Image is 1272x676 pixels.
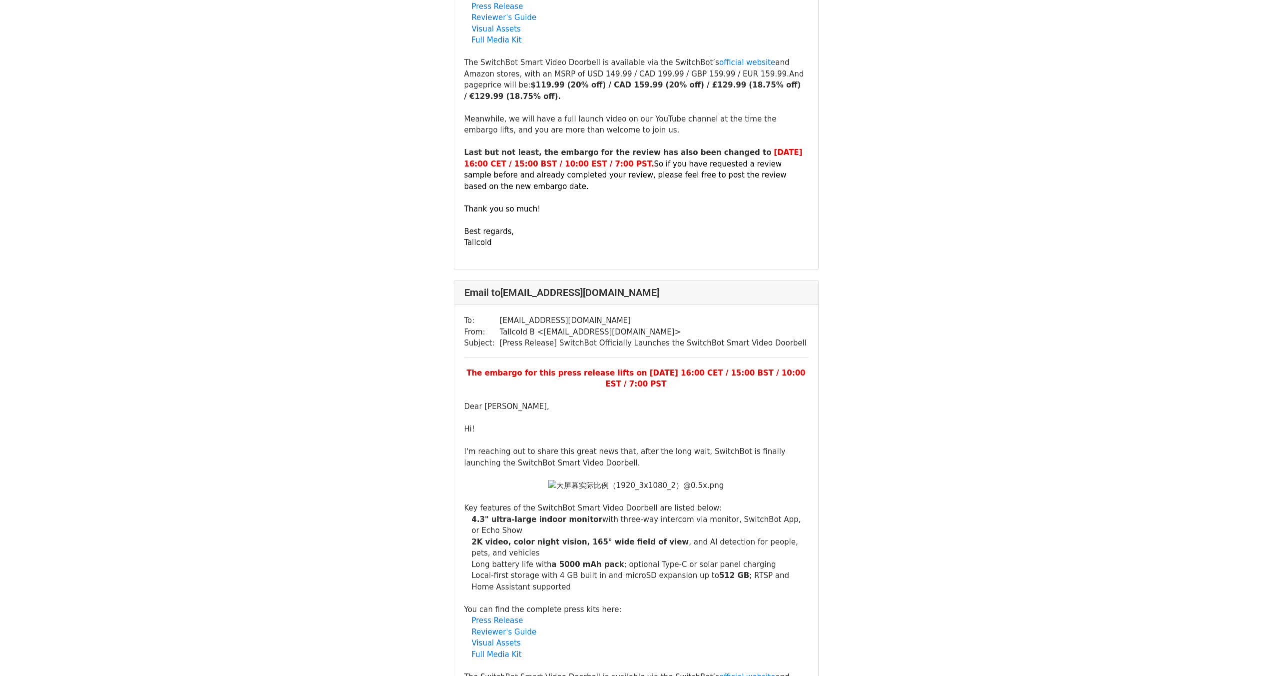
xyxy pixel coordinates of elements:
[464,204,541,213] font: Thank you so much!
[464,57,808,102] div: The SwitchBot Smart Video Doorbell is available via the SwitchBot’s and Amazon stores, with an MS...
[472,537,689,546] b: 2K video, color night vision, 165° wide field of view
[472,559,808,570] li: Long battery life with ; optional Type-C or solar panel charging
[464,148,803,168] font: [DATE] 16:00 CET / 15:00 BST / 10:00 EST / 7:00 PST.
[464,337,500,349] td: Subject:
[500,326,807,338] td: Tallcold B < [EMAIL_ADDRESS][DOMAIN_NAME] >
[500,315,807,326] td: [EMAIL_ADDRESS][DOMAIN_NAME]
[719,58,775,67] a: official website
[472,24,521,33] a: Visual Assets
[472,35,522,44] a: Full Media Kit
[472,2,523,11] a: Press Release
[472,650,522,659] a: Full Media Kit
[548,480,724,491] img: 大屏幕实际比例（1920_3x1080_2）@0.5x.png
[464,502,808,514] div: Key features of the SwitchBot Smart Video Doorbell are listed below:
[464,80,801,101] b: $119.99 (20% off) / CAD 159.99 (20% off) / £129.99 (18.75% off) / €129.99 (18.75% off).
[464,238,492,247] font: Tallcold
[472,616,523,625] a: Press Release
[552,560,624,569] b: a 5000 mAh pack
[472,627,537,636] a: Reviewer's Guide
[464,159,787,191] font: So if you have requested a review sample before and already completed your review, please feel fr...
[500,337,807,349] td: [Press Release] SwitchBot Officially Launches the SwitchBot Smart Video Doorbell
[464,401,808,412] div: Dear [PERSON_NAME],
[464,446,808,468] div: I'm reaching out to share this great news that, after the long wait, SwitchBot is finally launchi...
[472,13,537,22] a: Reviewer's Guide
[472,638,521,647] a: Visual Assets
[1222,628,1272,676] div: 聊天小组件
[464,315,500,326] td: To:
[464,286,808,298] h4: Email to [EMAIL_ADDRESS][DOMAIN_NAME]
[464,326,500,338] td: From:
[464,604,808,615] div: You can find the complete press kits here:
[472,515,603,524] b: 4.3" ultra-large indoor monitor
[464,113,808,136] div: Meanwhile, we will have a full launch video on our YouTube channel at the time the embargo lifts,...
[1222,628,1272,676] iframe: Chat Widget
[719,571,749,580] b: 512 GB
[464,227,514,236] font: Best regards,
[464,148,772,157] b: Last but not least, the embargo for the review has also been changed to
[466,368,805,389] font: The embargo for this press release lifts on [DATE] 16:00 CET / 15:00 BST / 10:00 EST / 7:00 PST
[472,536,808,559] li: , and AI detection for people, pets, and vehicles
[472,570,808,592] li: Local-first storage with 4 GB built in and microSD expansion up to ; RTSP and Home Assistant supp...
[464,423,808,435] div: Hi!
[472,514,808,536] li: with three-way intercom via monitor, SwitchBot App, or Echo Show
